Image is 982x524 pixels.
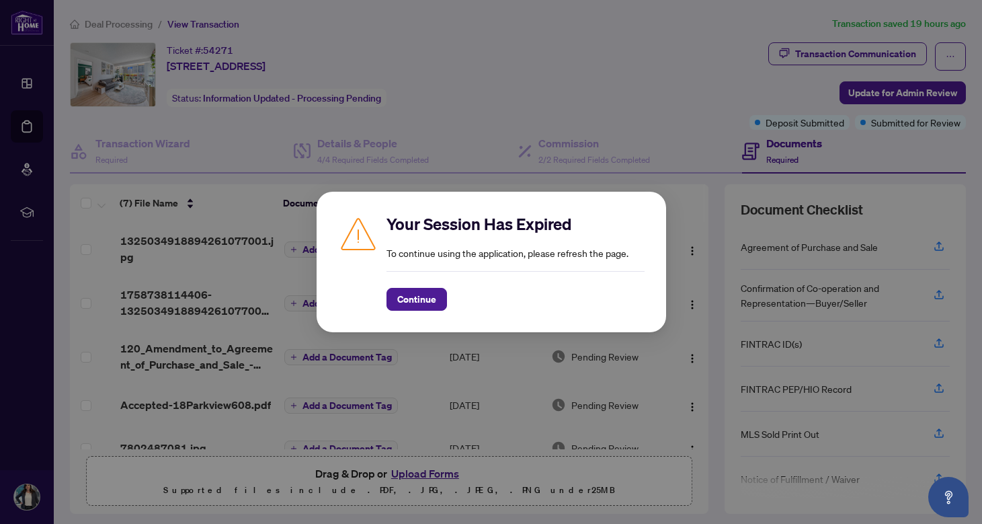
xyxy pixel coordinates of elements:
div: To continue using the application, please refresh the page. [386,213,645,311]
button: Open asap [928,477,969,517]
button: Continue [386,288,447,311]
span: Continue [397,289,436,310]
h2: Your Session Has Expired [386,213,645,235]
img: Caution icon [338,213,378,254]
